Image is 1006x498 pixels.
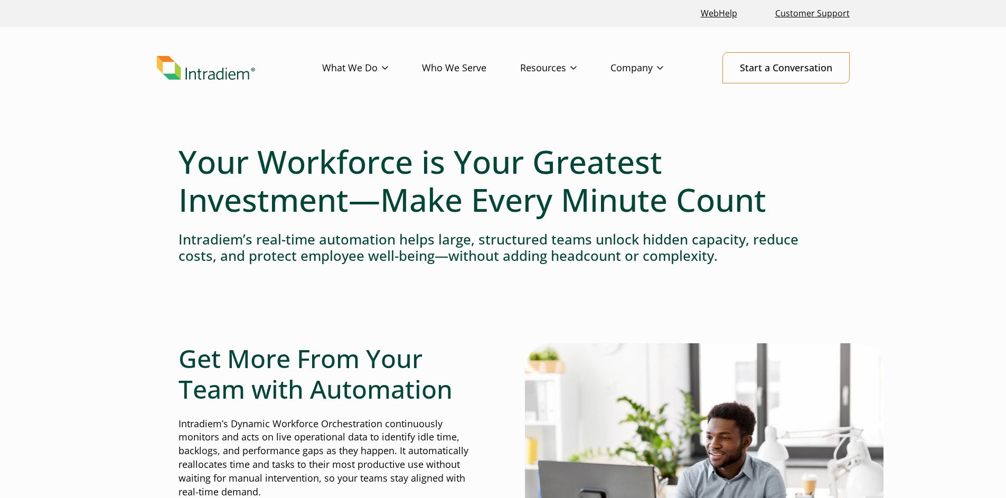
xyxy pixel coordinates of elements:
a: Link to homepage of Intradiem [157,56,322,80]
img: Intradiem [157,56,255,80]
a: Customer Support [771,2,854,25]
a: Link opens in a new window [697,2,741,25]
a: What We Do [322,53,422,83]
h1: Your Workforce is Your Greatest Investment—Make Every Minute Count [178,143,828,219]
h4: Intradiem’s real-time automation helps large, structured teams unlock hidden capacity, reduce cos... [178,231,828,264]
h2: Get More From Your Team with Automation [178,343,482,404]
a: Company [610,53,697,83]
a: Resources [520,53,610,83]
a: Who We Serve [422,53,520,83]
a: Start a Conversation [722,52,850,83]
